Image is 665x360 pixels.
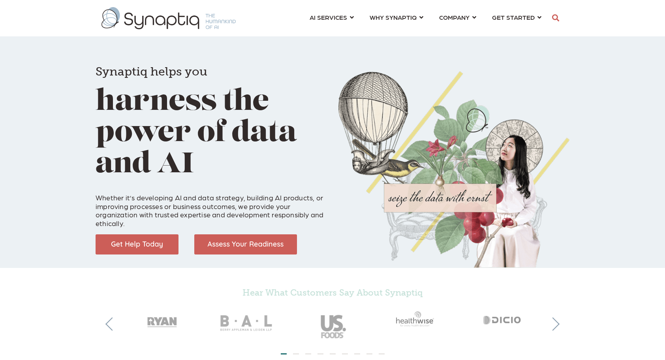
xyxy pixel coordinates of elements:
img: Get Help Today [96,234,178,254]
img: Dicio [460,302,546,336]
li: Page dot 9 [379,353,385,354]
nav: menu [302,4,549,32]
button: Next [546,317,560,331]
span: WHY SYNAPTIQ [370,12,417,23]
img: Collage of girl, balloon, bird, and butterfly, with seize the data with ernst text [338,71,569,268]
span: Synaptiq helps you [96,64,207,79]
li: Page dot 6 [342,353,348,354]
img: BAL_gray50 [205,302,290,346]
img: Healthwise_gray50 [375,302,460,336]
li: Page dot 1 [281,353,287,354]
img: USFoods_gray50 [290,302,375,346]
a: COMPANY [439,10,476,25]
p: Whether it’s developing AI and data strategy, building AI products, or improving processes or bus... [96,185,327,228]
li: Page dot 7 [354,353,360,354]
li: Page dot 3 [305,353,311,354]
span: GET STARTED [492,12,535,23]
li: Page dot 2 [293,353,299,354]
h5: Hear What Customers Say About Synaptiq [119,288,546,298]
li: Page dot 8 [366,353,372,354]
li: Page dot 4 [317,353,323,354]
a: WHY SYNAPTIQ [370,10,423,25]
li: Page dot 5 [330,353,336,354]
img: synaptiq logo-1 [101,7,236,29]
img: RyanCompanies_gray50_2 [119,302,205,336]
h1: harness the power of data and AI [96,53,327,181]
button: Previous [105,317,119,331]
a: GET STARTED [492,10,541,25]
img: Assess Your Readiness [194,234,297,254]
span: AI SERVICES [310,12,347,23]
span: COMPANY [439,12,470,23]
a: AI SERVICES [310,10,354,25]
